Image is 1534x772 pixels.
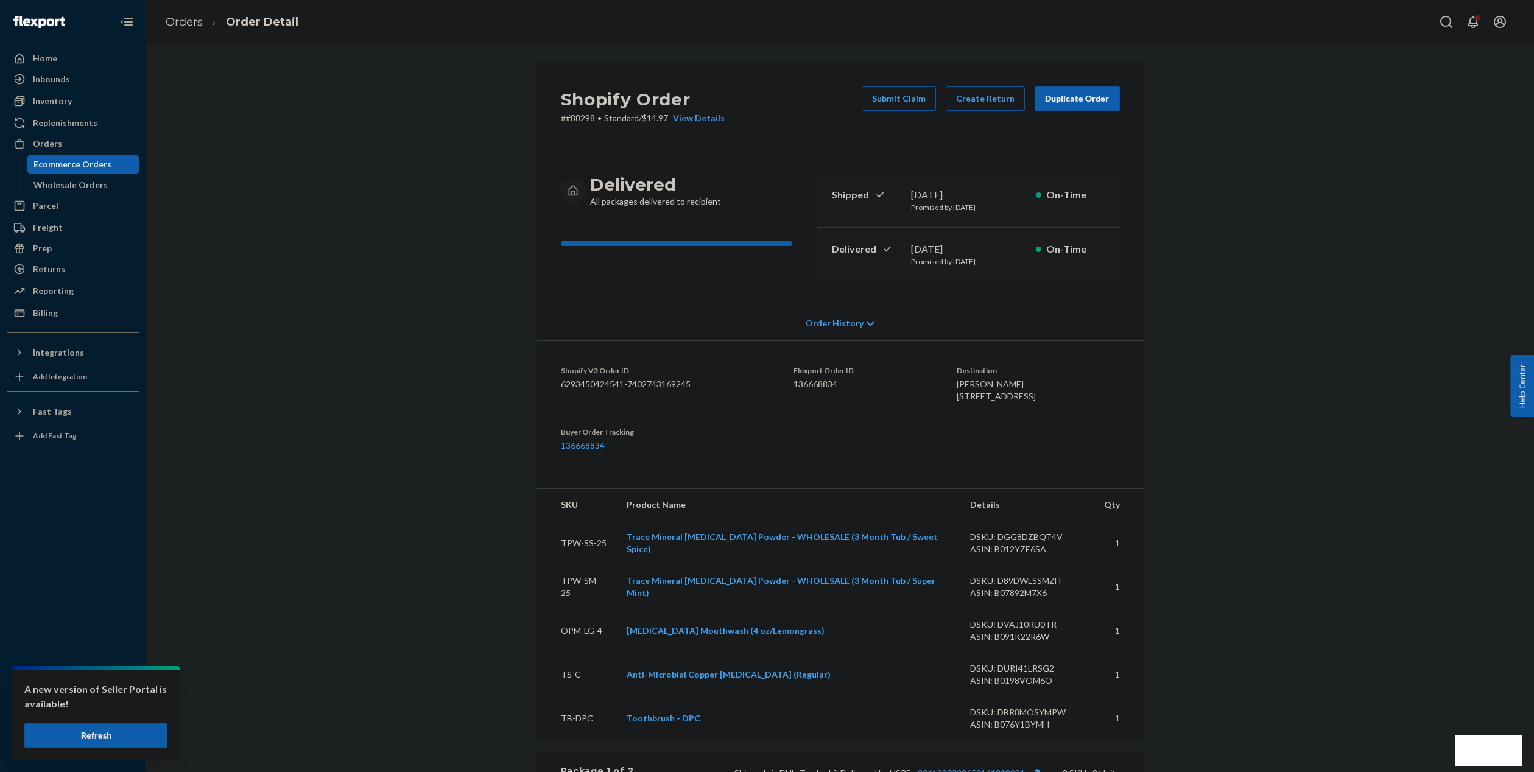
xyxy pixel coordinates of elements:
[911,202,1026,212] p: Promised by [DATE]
[627,625,825,636] a: [MEDICAL_DATA] Mouthwash (4 oz/Lemongrass)
[911,256,1026,267] p: Promised by [DATE]
[590,174,721,208] div: All packages delivered to recipient
[970,543,1085,555] div: ASIN: B012YZE6SA
[7,281,139,301] a: Reporting
[1046,188,1105,202] p: On-Time
[627,532,938,554] a: Trace Mineral [MEDICAL_DATA] Powder - WHOLESALE (3 Month Tub / Sweet Spice)
[1045,93,1110,105] div: Duplicate Order
[33,158,111,170] div: Ecommerce Orders
[7,426,139,446] a: Add Fast Tag
[1094,653,1144,697] td: 1
[1434,10,1458,34] button: Open Search Box
[1035,86,1120,111] button: Duplicate Order
[627,713,700,723] a: Toothbrush - DPC
[7,196,139,216] a: Parcel
[33,95,72,107] div: Inventory
[617,489,960,521] th: Product Name
[7,717,139,737] a: Help Center
[957,365,1119,376] dt: Destination
[561,365,774,376] dt: Shopify V3 Order ID
[960,489,1094,521] th: Details
[862,86,936,111] button: Submit Claim
[970,718,1085,731] div: ASIN: B076Y1BYMH
[946,86,1025,111] button: Create Return
[7,367,139,387] a: Add Integration
[537,565,617,609] td: TPW-SM-25
[7,218,139,237] a: Freight
[561,440,605,451] a: 136668834
[33,222,63,234] div: Freight
[33,179,108,191] div: Wholesale Orders
[7,259,139,279] a: Returns
[561,427,774,437] dt: Buyer Order Tracking
[537,489,617,521] th: SKU
[7,239,139,258] a: Prep
[970,575,1085,587] div: DSKU: D89DWLSSMZH
[832,188,901,202] p: Shipped
[970,619,1085,631] div: DSKU: DVAJ10RU0TR
[537,653,617,697] td: TS-C
[1094,565,1144,609] td: 1
[33,138,62,150] div: Orders
[537,521,617,566] td: TPW-SS-25
[7,49,139,68] a: Home
[911,188,1026,202] div: [DATE]
[7,91,139,111] a: Inventory
[24,682,167,711] p: A new version of Seller Portal is available!
[33,117,97,129] div: Replenishments
[24,723,167,748] button: Refresh
[7,343,139,362] button: Integrations
[957,379,1036,401] span: [PERSON_NAME] [STREET_ADDRESS]
[1094,521,1144,566] td: 1
[793,378,937,390] dd: 136668834
[33,285,74,297] div: Reporting
[970,706,1085,718] div: DSKU: DBR8MOSYMPW
[793,365,937,376] dt: Flexport Order ID
[33,307,58,319] div: Billing
[7,676,139,695] a: Settings
[7,113,139,133] a: Replenishments
[832,242,901,256] p: Delivered
[1488,10,1512,34] button: Open account menu
[33,430,77,441] div: Add Fast Tag
[597,113,602,123] span: •
[1461,10,1485,34] button: Open notifications
[561,112,725,124] p: # #88298 / $14.97
[970,675,1085,687] div: ASIN: B0198VOM6O
[33,405,72,418] div: Fast Tags
[114,10,139,34] button: Close Navigation
[561,378,774,390] dd: 6293450424541-7402743169245
[7,303,139,323] a: Billing
[1510,355,1534,417] button: Help Center
[1455,735,1522,766] iframe: Opens a widget where you can chat to one of our agents
[1094,489,1144,521] th: Qty
[7,134,139,153] a: Orders
[33,73,70,85] div: Inbounds
[7,697,139,716] button: Talk to Support
[33,346,84,359] div: Integrations
[7,738,139,757] button: Give Feedback
[590,174,721,195] h3: Delivered
[604,113,639,123] span: Standard
[970,531,1085,543] div: DSKU: DGG8DZBQT4V
[970,587,1085,599] div: ASIN: B07892M7X6
[27,155,139,174] a: Ecommerce Orders
[156,4,308,40] ol: breadcrumbs
[33,200,58,212] div: Parcel
[166,15,203,29] a: Orders
[33,242,52,254] div: Prep
[537,609,617,653] td: OPM-LG-4
[970,662,1085,675] div: DSKU: DURI41LRSG2
[33,263,65,275] div: Returns
[27,175,139,195] a: Wholesale Orders
[668,112,725,124] button: View Details
[33,371,87,382] div: Add Integration
[911,242,1026,256] div: [DATE]
[627,575,935,598] a: Trace Mineral [MEDICAL_DATA] Powder - WHOLESALE (3 Month Tub / Super Mint)
[561,86,725,112] h2: Shopify Order
[7,69,139,89] a: Inbounds
[970,631,1085,643] div: ASIN: B091K22R6W
[1046,242,1105,256] p: On-Time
